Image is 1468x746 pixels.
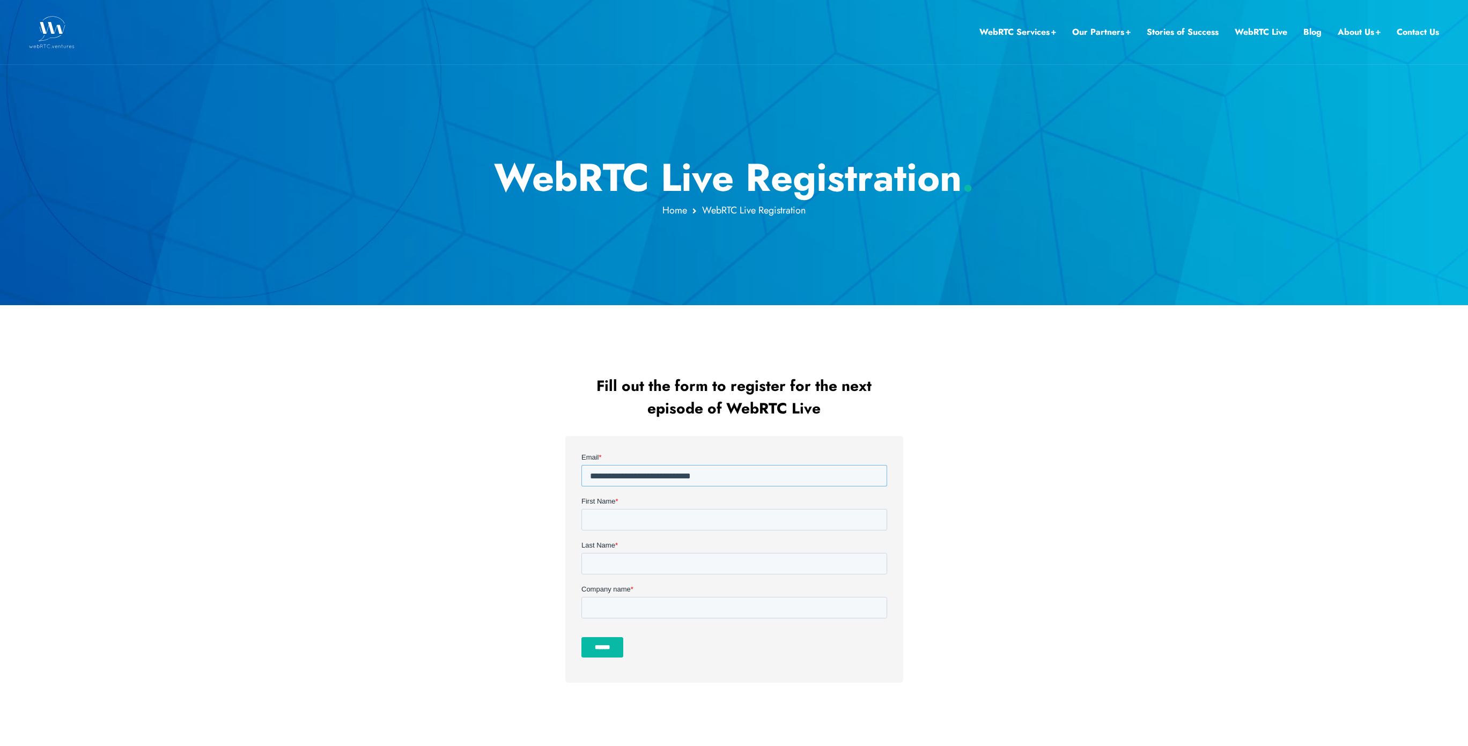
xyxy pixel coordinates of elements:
a: Our Partners [1072,25,1131,39]
h2: Fill out the form to register for the next episode of WebRTC Live [568,375,901,420]
a: About Us [1338,25,1381,39]
img: WebRTC.ventures [29,16,75,48]
iframe: Form 1 [581,452,887,667]
a: Stories of Success [1147,25,1219,39]
a: Blog [1303,25,1322,39]
a: WebRTC Live [1235,25,1287,39]
a: Home [662,203,687,217]
a: WebRTC Services [979,25,1056,39]
a: Contact Us [1397,25,1439,39]
span: WebRTC Live Registration [702,203,806,217]
h1: WebRTC Live Registration [420,154,1048,201]
span: . [962,150,974,205]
